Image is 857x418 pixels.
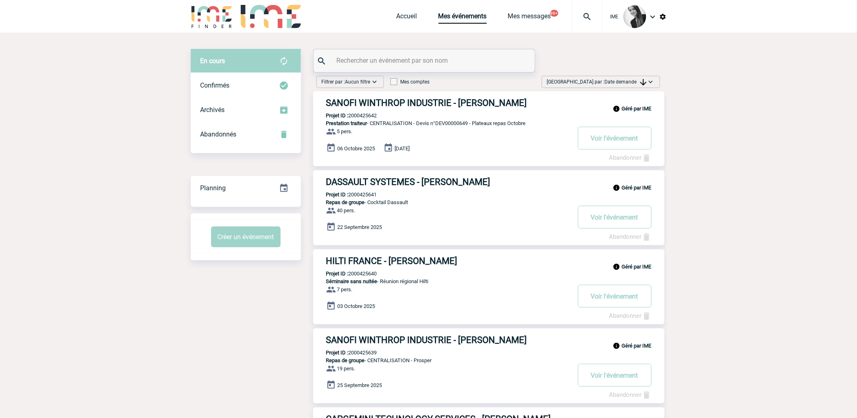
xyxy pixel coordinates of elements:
[613,105,620,112] img: info_black_24dp.svg
[313,335,665,345] a: SANOFI WINTHROP INDUSTRIE - [PERSON_NAME]
[640,79,647,86] img: arrow_downward.png
[313,350,377,356] p: 2000425639
[313,112,377,119] p: 2000425642
[609,391,652,398] a: Abandonner
[338,145,375,152] span: 06 Octobre 2025
[337,129,353,135] span: 5 pers.
[313,278,570,284] p: - Réunion régional Hilti
[191,5,233,28] img: IME-Finder
[201,130,237,138] span: Abandonnés
[326,199,365,205] span: Repas de groupe
[313,256,665,266] a: HILTI FRANCE - [PERSON_NAME]
[395,145,410,152] span: [DATE]
[611,14,619,20] span: IME
[647,78,655,86] img: baseline_expand_more_white_24dp-b.png
[345,79,371,85] span: Aucun filtre
[337,366,355,372] span: 19 pers.
[605,79,647,85] span: Date demande
[191,176,301,200] div: Retrouvez ici tous vos événements organisés par date et état d'avancement
[622,343,652,349] b: Géré par IME
[326,177,570,187] h3: DASSAULT SYSTEMES - [PERSON_NAME]
[201,81,230,89] span: Confirmés
[313,98,665,108] a: SANOFI WINTHROP INDUSTRIE - [PERSON_NAME]
[326,112,349,119] b: Projet ID :
[191,49,301,73] div: Retrouvez ici tous vos évènements avant confirmation
[547,78,647,86] span: [GEOGRAPHIC_DATA] par :
[371,78,379,86] img: baseline_expand_more_white_24dp-b.png
[622,185,652,191] b: Géré par IME
[326,191,349,198] b: Projet ID :
[313,177,665,187] a: DASSAULT SYSTEMES - [PERSON_NAME]
[397,12,417,24] a: Accueil
[578,285,652,308] button: Voir l'événement
[550,10,558,17] button: 99+
[191,98,301,122] div: Retrouvez ici tous les événements que vous avez décidé d'archiver
[191,122,301,147] div: Retrouvez ici tous vos événements annulés
[578,364,652,387] button: Voir l'événement
[609,233,652,240] a: Abandonner
[326,120,367,126] span: Prestation traiteur
[313,357,570,363] p: - CENTRALISATION - Prosper
[326,98,570,108] h3: SANOFI WINTHROP INDUSTRIE - [PERSON_NAME]
[313,191,377,198] p: 2000425641
[326,357,365,363] span: Repas de groupe
[211,227,281,247] button: Créer un événement
[201,106,225,114] span: Archivés
[609,312,652,319] a: Abandonner
[191,176,301,200] a: Planning
[326,271,349,277] b: Projet ID :
[578,127,652,150] button: Voir l'événement
[313,120,570,126] p: - CENTRALISATION - Devis n°DEV00000649 - Plateaux repas Octobre
[326,278,377,284] span: Séminaire sans nuitée
[322,78,371,86] span: Filtrer par :
[201,184,226,192] span: Planning
[622,264,652,270] b: Géré par IME
[338,224,382,231] span: 22 Septembre 2025
[622,106,652,112] b: Géré par IME
[578,206,652,229] button: Voir l'événement
[609,154,652,161] a: Abandonner
[201,57,225,65] span: En cours
[508,12,551,24] a: Mes messages
[326,256,570,266] h3: HILTI FRANCE - [PERSON_NAME]
[438,12,487,24] a: Mes événements
[335,55,516,66] input: Rechercher un événement par son nom
[624,5,646,28] img: 101050-0.jpg
[613,184,620,191] img: info_black_24dp.svg
[390,79,430,85] label: Mes comptes
[313,271,377,277] p: 2000425640
[326,335,570,345] h3: SANOFI WINTHROP INDUSTRIE - [PERSON_NAME]
[338,383,382,389] span: 25 Septembre 2025
[313,199,570,205] p: - Cocktail Dassault
[326,350,349,356] b: Projet ID :
[337,208,355,214] span: 40 pers.
[337,287,353,293] span: 7 pers.
[613,263,620,271] img: info_black_24dp.svg
[613,342,620,350] img: info_black_24dp.svg
[338,304,375,310] span: 03 Octobre 2025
